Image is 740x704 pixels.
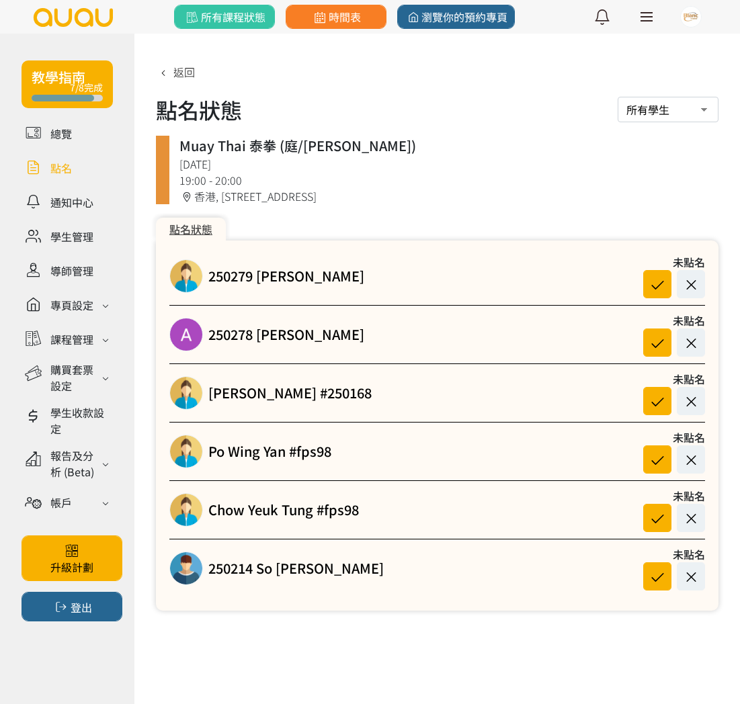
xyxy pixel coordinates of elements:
a: 升級計劃 [22,535,122,581]
a: [PERSON_NAME] #250168 [208,383,372,403]
span: 所有課程狀態 [183,9,265,25]
a: 250214 So [PERSON_NAME] [208,558,384,578]
a: 250279 [PERSON_NAME] [208,266,364,286]
img: logo.svg [32,8,114,27]
div: Muay Thai 泰拳 (庭/[PERSON_NAME]) [179,136,708,156]
span: 返回 [173,64,195,80]
span: 時間表 [311,9,360,25]
a: 所有課程狀態 [174,5,275,29]
a: Chow Yeuk Tung #fps98 [208,500,359,520]
a: 返回 [156,64,195,80]
div: 課程管理 [50,331,93,347]
a: 時間表 [286,5,386,29]
a: 瀏覽你的預約專頁 [397,5,515,29]
h1: 點名狀態 [156,93,242,126]
div: 點名狀態 [156,218,226,240]
div: 未點名 [631,488,705,504]
a: 250278 [PERSON_NAME] [208,324,364,345]
div: 未點名 [631,429,705,445]
div: 未點名 [631,312,705,328]
div: 購買套票設定 [50,361,98,394]
div: 未點名 [631,371,705,387]
div: 帳戶 [50,494,72,511]
span: 瀏覽你的預約專頁 [405,9,507,25]
div: 香港, [STREET_ADDRESS] [179,188,708,204]
div: 未點名 [631,546,705,562]
button: 登出 [22,592,122,621]
div: 未點名 [631,254,705,270]
div: 19:00 - 20:00 [179,172,708,188]
div: 專頁設定 [50,297,93,313]
div: 報告及分析 (Beta) [50,447,98,480]
a: Po Wing Yan #fps98 [208,441,331,461]
div: [DATE] [179,156,708,172]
